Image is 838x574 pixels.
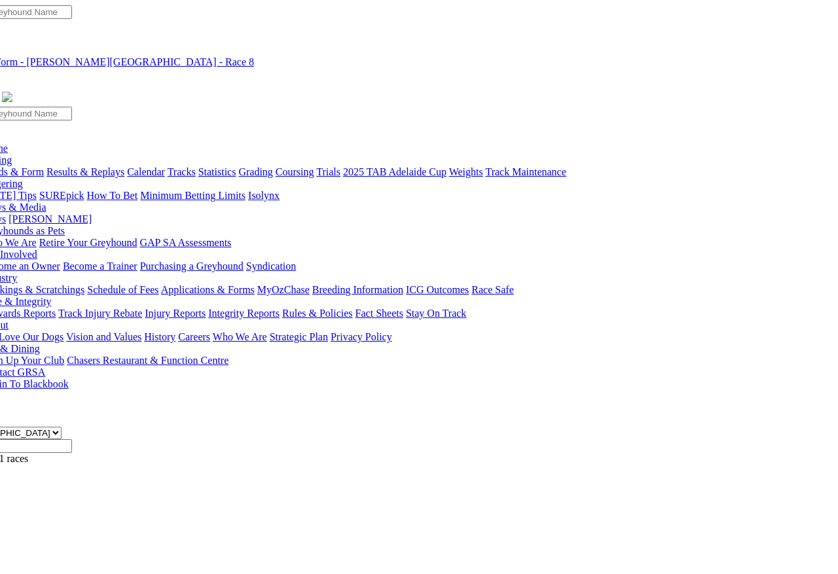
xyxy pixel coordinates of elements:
a: Purchasing a Greyhound [140,260,244,272]
a: Track Maintenance [486,166,566,177]
a: Stay On Track [406,308,466,319]
a: Calendar [127,166,165,177]
a: Breeding Information [312,284,403,295]
a: Chasers Restaurant & Function Centre [67,355,228,366]
a: Who We Are [213,331,267,342]
a: Syndication [246,260,296,272]
img: logo-grsa-white.png [2,92,12,102]
a: Rules & Policies [282,308,353,319]
a: GAP SA Assessments [140,237,232,248]
a: Retire Your Greyhound [39,237,137,248]
a: Privacy Policy [331,331,392,342]
a: Isolynx [248,190,280,201]
a: Weights [449,166,483,177]
a: Vision and Values [66,331,141,342]
a: Fact Sheets [355,308,403,319]
a: ICG Outcomes [406,284,469,295]
a: MyOzChase [257,284,310,295]
a: Track Injury Rebate [58,308,142,319]
a: Minimum Betting Limits [140,190,246,201]
a: [PERSON_NAME] [9,213,92,224]
a: Statistics [198,166,236,177]
a: Coursing [276,166,314,177]
a: How To Bet [87,190,138,201]
a: 2025 TAB Adelaide Cup [343,166,446,177]
a: Integrity Reports [208,308,280,319]
a: Results & Replays [46,166,124,177]
a: Applications & Forms [161,284,255,295]
a: SUREpick [39,190,84,201]
a: Injury Reports [145,308,206,319]
a: Tracks [168,166,196,177]
a: History [144,331,175,342]
a: Careers [178,331,210,342]
a: Trials [316,166,340,177]
a: Schedule of Fees [87,284,158,295]
a: Grading [239,166,273,177]
a: Race Safe [471,284,513,295]
a: Strategic Plan [270,331,328,342]
a: Become a Trainer [63,260,137,272]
